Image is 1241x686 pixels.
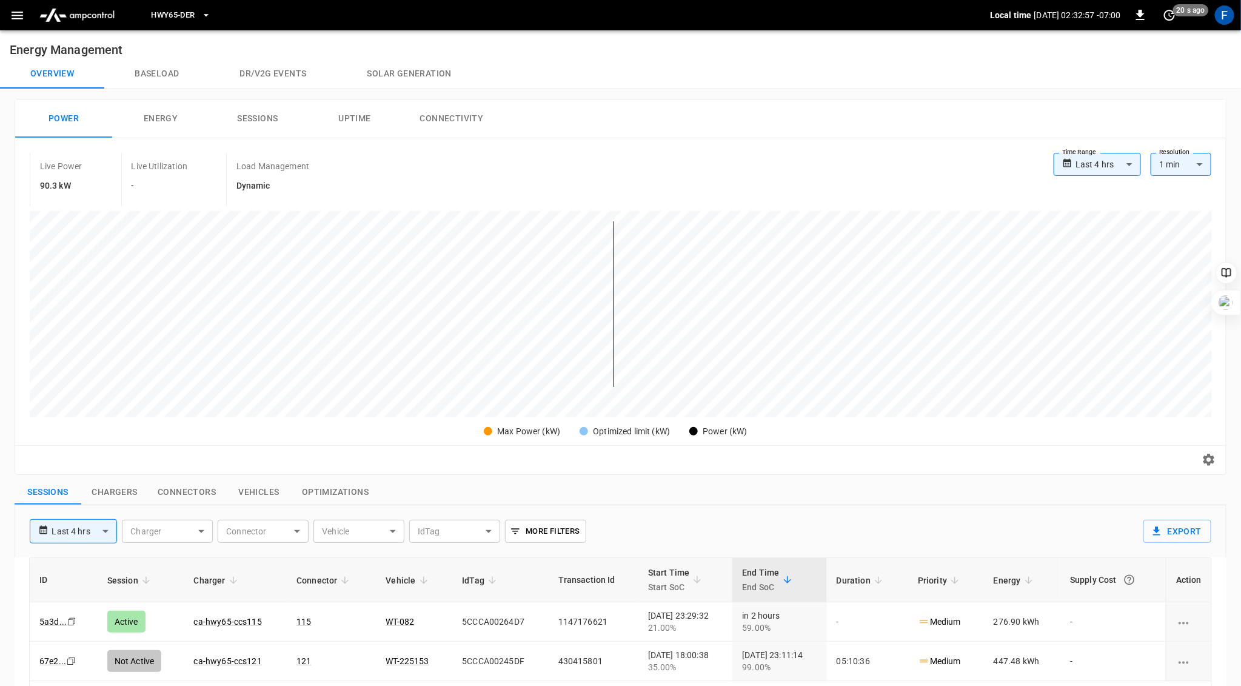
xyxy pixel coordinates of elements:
a: WT-082 [386,617,414,627]
div: [DATE] 18:00:38 [648,649,723,673]
p: Medium [918,616,961,628]
button: Sessions [209,99,306,138]
div: End Time [742,565,779,594]
button: Energy [112,99,209,138]
td: - [1060,642,1166,681]
td: 05:10:36 [827,642,908,681]
div: [DATE] 23:11:14 [742,649,817,673]
span: End TimeEnd SoC [742,565,795,594]
button: Connectivity [403,99,500,138]
button: Export [1143,520,1211,543]
td: 430415801 [549,642,638,681]
div: Supply Cost [1070,569,1156,591]
div: Last 4 hrs [52,520,117,543]
p: Live Utilization [132,160,187,172]
img: ampcontrol.io logo [35,4,119,27]
button: show latest sessions [15,480,81,505]
button: More Filters [505,520,586,543]
a: 121 [296,656,311,666]
span: Session [107,573,154,588]
th: ID [30,558,98,602]
div: copy [66,615,78,628]
td: 1147176621 [549,602,638,642]
td: 5CCCA00264D7 [452,602,548,642]
th: Action [1166,558,1211,602]
a: WT-225153 [386,656,429,666]
button: set refresh interval [1160,5,1179,25]
h6: Dynamic [236,180,309,193]
a: ca-hwy65-ccs121 [194,656,262,666]
td: - [827,602,908,642]
span: Charger [194,573,241,588]
div: Not Active [107,650,162,672]
div: Start Time [648,565,690,594]
button: Dr/V2G events [209,59,336,89]
a: ca-hwy65-ccs115 [194,617,262,627]
span: IdTag [462,573,500,588]
button: show latest vehicles [226,480,292,505]
span: HWY65-DER [151,8,195,22]
button: The cost of your charging session based on your supply rates [1119,569,1140,591]
span: Connector [296,573,353,588]
span: Priority [918,573,963,588]
button: show latest charge points [81,480,148,505]
table: sessions table [30,558,1211,681]
button: Uptime [306,99,403,138]
div: in 2 hours [742,610,817,634]
button: show latest connectors [148,480,226,505]
th: Transaction Id [549,558,638,602]
span: Energy [994,573,1037,588]
td: 5CCCA00245DF [452,642,548,681]
p: Start SoC [648,580,690,594]
h6: - [132,180,187,193]
div: 21.00% [648,622,723,634]
div: profile-icon [1215,5,1234,25]
button: Baseload [104,59,209,89]
p: Local time [990,9,1032,21]
div: copy [65,654,78,668]
td: 447.48 kWh [984,642,1060,681]
div: 35.00% [648,661,723,673]
div: Optimized limit (kW) [593,425,670,438]
label: Time Range [1062,147,1096,157]
label: Resolution [1159,147,1189,157]
div: Power (kW) [703,425,748,438]
button: HWY65-DER [146,4,215,27]
a: 115 [296,617,311,627]
p: Load Management [236,160,309,172]
div: 59.00% [742,622,817,634]
td: 276.90 kWh [984,602,1060,642]
div: Active [107,611,146,633]
div: [DATE] 23:29:32 [648,610,723,634]
a: 67e2... [39,656,66,666]
div: 1 min [1151,153,1211,176]
span: 20 s ago [1173,4,1209,16]
h6: 90.3 kW [40,180,82,193]
p: Medium [918,655,961,668]
div: charging session options [1176,655,1202,667]
div: 99.00% [742,661,817,673]
p: [DATE] 02:32:57 -07:00 [1034,9,1121,21]
td: - [1060,602,1166,642]
div: charging session options [1176,616,1202,628]
button: Power [15,99,112,138]
span: Start TimeStart SoC [648,565,706,594]
p: End SoC [742,580,779,594]
span: Duration [837,573,886,588]
div: Last 4 hrs [1075,153,1141,176]
p: Live Power [40,160,82,172]
span: Vehicle [386,573,431,588]
a: 5a3d... [39,617,67,627]
button: Solar generation [337,59,482,89]
div: Max Power (kW) [497,425,560,438]
button: show latest optimizations [292,480,378,505]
